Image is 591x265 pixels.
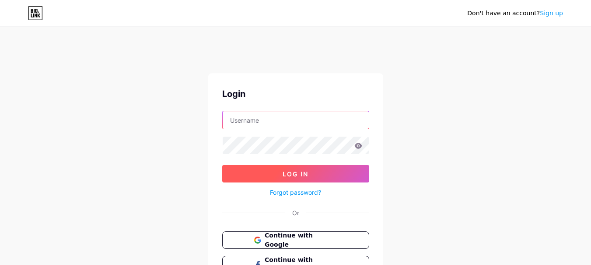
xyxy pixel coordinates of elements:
[540,10,563,17] a: Sign up
[265,231,337,249] span: Continue with Google
[467,9,563,18] div: Don't have an account?
[222,231,369,249] button: Continue with Google
[223,111,369,129] input: Username
[270,188,321,197] a: Forgot password?
[222,87,369,100] div: Login
[222,165,369,182] button: Log In
[283,170,308,178] span: Log In
[292,208,299,217] div: Or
